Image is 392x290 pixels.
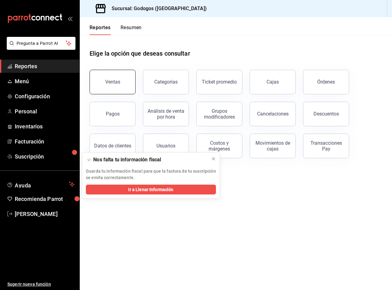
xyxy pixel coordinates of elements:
[86,185,216,194] button: Ir a Llenar Información
[143,102,189,126] button: Análisis de venta por hora
[313,111,339,117] div: Descuentos
[254,140,292,152] div: Movimientos de cajas
[90,25,111,35] button: Reportes
[15,152,75,161] span: Suscripción
[17,40,66,47] span: Pregunta a Parrot AI
[90,70,136,94] button: Ventas
[154,79,178,85] div: Categorías
[15,210,75,218] span: [PERSON_NAME]
[303,134,349,158] button: Transacciones Pay
[200,140,238,152] div: Costos y márgenes
[15,107,75,116] span: Personal
[15,181,67,188] span: Ayuda
[107,5,207,12] h3: Sucursal: Godogos ([GEOGRAPHIC_DATA])
[7,281,75,288] span: Sugerir nueva función
[15,77,75,85] span: Menú
[267,79,279,85] div: Cajas
[307,140,345,152] div: Transacciones Pay
[90,102,136,126] button: Pagos
[106,111,120,117] div: Pagos
[90,49,190,58] h1: Elige la opción que deseas consultar
[128,186,173,193] span: Ir a Llenar Información
[7,37,75,50] button: Pregunta a Parrot AI
[15,92,75,100] span: Configuración
[15,122,75,131] span: Inventarios
[196,134,242,158] button: Costos y márgenes
[257,111,289,117] div: Cancelaciones
[156,143,175,149] div: Usuarios
[15,62,75,70] span: Reportes
[90,25,142,35] div: navigation tabs
[4,45,75,51] a: Pregunta a Parrot AI
[303,102,349,126] button: Descuentos
[143,134,189,158] button: Usuarios
[250,134,296,158] button: Movimientos de cajas
[121,25,142,35] button: Resumen
[105,79,120,85] div: Ventas
[196,102,242,126] button: Grupos modificadores
[202,79,237,85] div: Ticket promedio
[317,79,335,85] div: Órdenes
[303,70,349,94] button: Órdenes
[90,134,136,158] button: Datos de clientes
[196,70,242,94] button: Ticket promedio
[94,143,131,149] div: Datos de clientes
[147,108,185,120] div: Análisis de venta por hora
[15,195,75,203] span: Recomienda Parrot
[250,102,296,126] button: Cancelaciones
[86,156,206,163] div: 🫥 Nos falta tu información fiscal
[15,137,75,146] span: Facturación
[143,70,189,94] button: Categorías
[86,168,216,181] p: Guarda tu información fiscal para que la factura de tu suscripción se emita correctamente.
[200,108,238,120] div: Grupos modificadores
[67,16,72,21] button: open_drawer_menu
[250,70,296,94] button: Cajas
